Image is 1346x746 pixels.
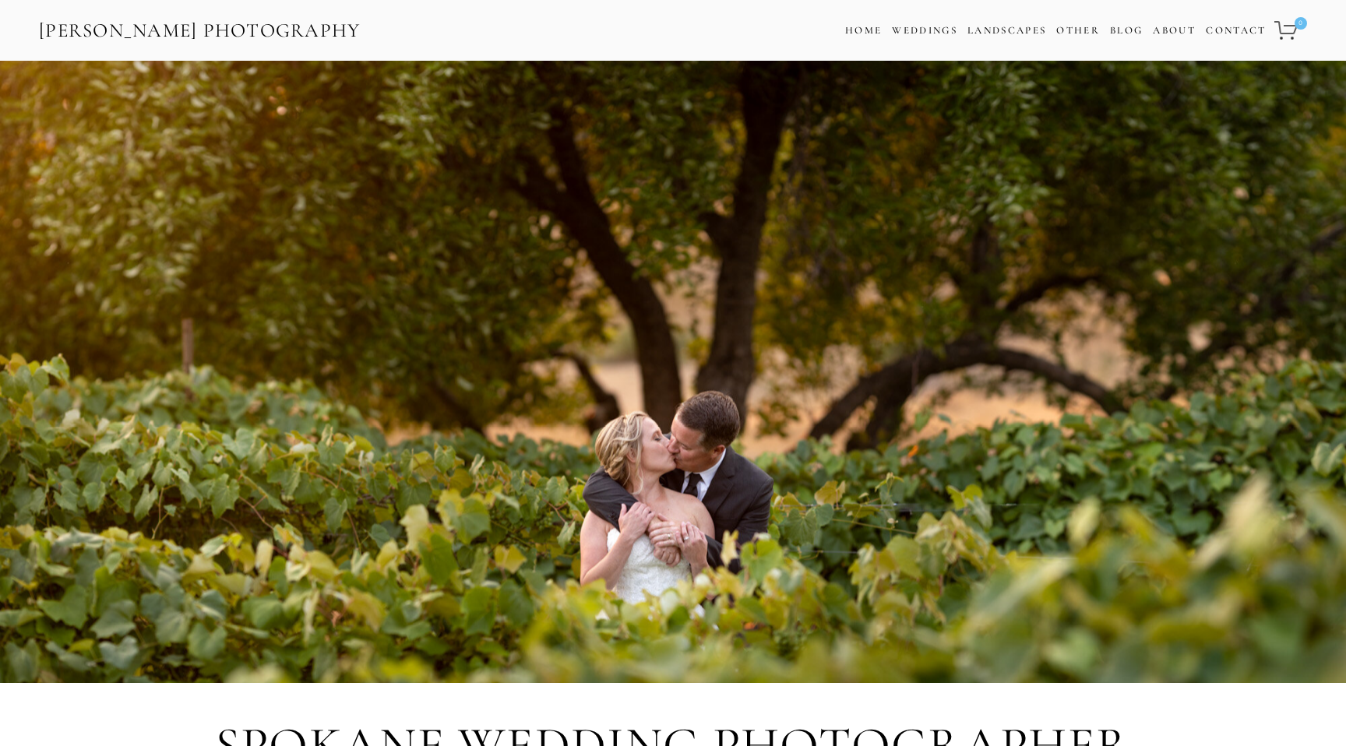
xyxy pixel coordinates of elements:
span: 0 [1295,17,1307,30]
a: Home [845,19,882,42]
a: Other [1056,24,1100,37]
a: Contact [1206,19,1266,42]
a: Weddings [892,24,957,37]
a: About [1153,19,1196,42]
a: Blog [1110,19,1143,42]
a: 0 items in cart [1272,12,1309,49]
a: [PERSON_NAME] Photography [37,13,362,48]
a: Landscapes [967,24,1046,37]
